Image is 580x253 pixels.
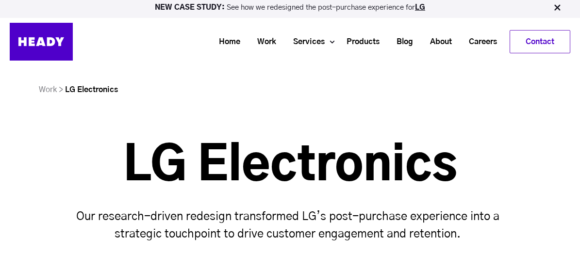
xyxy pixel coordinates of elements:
[155,4,227,11] strong: NEW CASE STUDY:
[65,82,118,97] li: LG Electronics
[10,23,73,61] img: Heady_Logo_Web-01 (1)
[59,143,521,190] h1: LG Electronics
[39,86,63,94] a: Work >
[457,33,502,51] a: Careers
[245,33,281,51] a: Work
[418,33,457,51] a: About
[4,4,576,11] p: See how we redesigned the post-purchase experience for
[552,3,562,13] img: Close Bar
[59,208,521,243] p: Our research-driven redesign transformed LG’s post-purchase experience into a strategic touchpoin...
[281,33,330,51] a: Services
[415,4,425,11] a: LG
[334,33,384,51] a: Products
[384,33,418,51] a: Blog
[83,30,570,53] div: Navigation Menu
[510,31,570,53] a: Contact
[207,33,245,51] a: Home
